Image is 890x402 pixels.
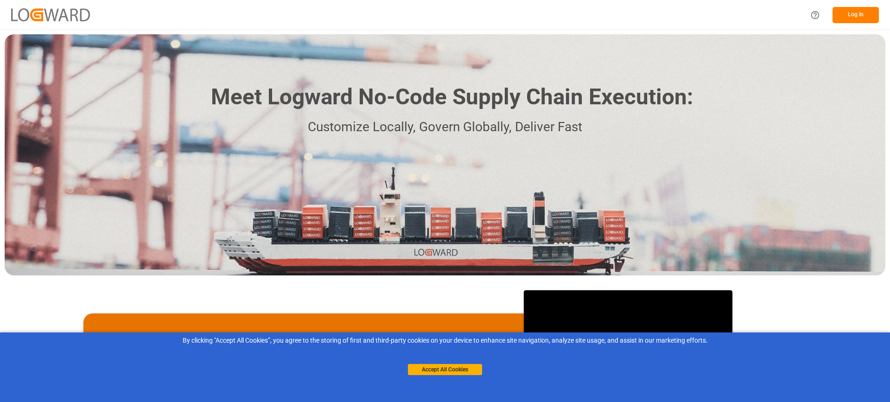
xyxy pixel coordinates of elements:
[197,117,693,138] p: Customize Locally, Govern Globally, Deliver Fast
[805,5,826,26] button: Help Center
[833,7,879,23] button: Log In
[211,81,693,114] h1: Meet Logward No-Code Supply Chain Execution:
[6,336,884,345] div: By clicking "Accept All Cookies”, you agree to the storing of first and third-party cookies on yo...
[11,8,90,21] img: Logward_new_orange.png
[408,364,482,375] button: Accept All Cookies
